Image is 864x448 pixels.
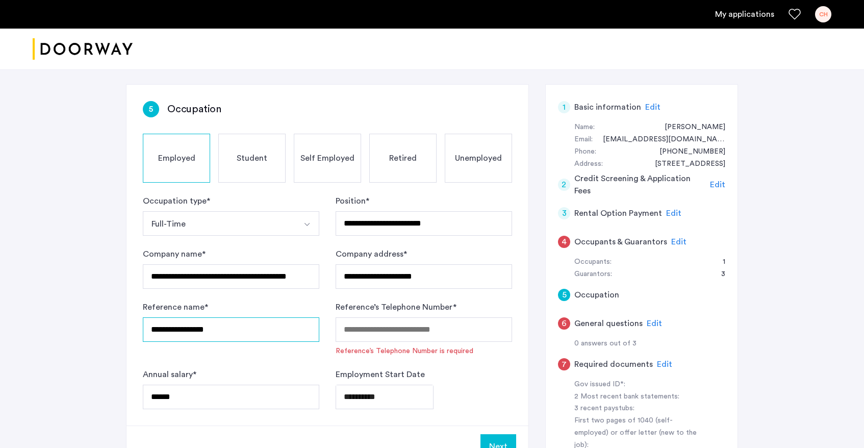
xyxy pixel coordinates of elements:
[558,207,570,219] div: 3
[574,158,603,170] div: Address:
[303,220,311,229] img: arrow
[789,8,801,20] a: Favorites
[336,195,369,207] label: Position *
[713,256,725,268] div: 1
[33,30,133,68] img: logo
[558,289,570,301] div: 5
[558,317,570,330] div: 6
[143,301,208,313] label: Reference name *
[645,103,660,111] span: Edit
[143,368,196,381] label: Annual salary *
[455,152,502,164] span: Unemployed
[574,121,595,134] div: Name:
[558,101,570,113] div: 1
[558,358,570,370] div: 7
[574,338,725,350] div: 0 answers out of 3
[558,179,570,191] div: 2
[33,30,133,68] a: Cazamio logo
[593,134,725,146] div: chowellmoore@gmail.com
[158,152,195,164] span: Employed
[574,172,706,197] h5: Credit Screening & Application Fees
[336,385,434,409] input: Employment Start Date
[336,248,407,260] label: Company address *
[574,134,593,146] div: Email:
[574,268,612,281] div: Guarantors:
[143,248,206,260] label: Company name *
[671,238,687,246] span: Edit
[710,181,725,189] span: Edit
[574,146,596,158] div: Phone:
[167,102,221,116] h3: Occupation
[574,289,619,301] h5: Occupation
[574,379,703,391] div: Gov issued ID*:
[336,368,425,381] label: Employment Start Date
[645,158,725,170] div: 8008 Chatahoochie Lane
[237,152,267,164] span: Student
[558,236,570,248] div: 4
[143,195,210,207] label: Occupation type *
[574,403,703,415] div: 3 recent paystubs:
[666,209,681,217] span: Edit
[654,121,725,134] div: Carol Howell-Moore
[574,207,662,219] h5: Rental Option Payment
[711,268,725,281] div: 3
[657,360,672,368] span: Edit
[300,152,354,164] span: Self Employed
[336,301,456,313] label: Reference’s Telephone Number *
[649,146,725,158] div: +19194261990
[336,346,512,356] span: Reference’s Telephone Number is required
[574,358,653,370] h5: Required documents
[574,236,667,248] h5: Occupants & Guarantors
[815,6,831,22] div: CH
[295,211,319,236] button: Select option
[389,152,417,164] span: Retired
[143,101,159,117] div: 5
[574,391,703,403] div: 2 Most recent bank statements:
[574,101,641,113] h5: Basic information
[574,317,643,330] h5: General questions
[647,319,662,328] span: Edit
[143,211,295,236] button: Select option
[715,8,774,20] a: My application
[574,256,612,268] div: Occupants:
